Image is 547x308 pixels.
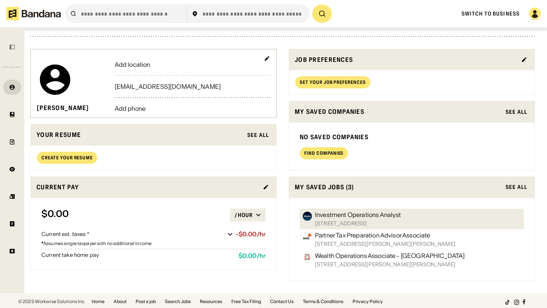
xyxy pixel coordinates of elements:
div: Your resume [36,130,243,140]
div: $0.00 [41,209,230,222]
div: /hour [235,212,253,218]
div: No saved companies [300,133,524,141]
div: [STREET_ADDRESS][PERSON_NAME][PERSON_NAME] [315,241,455,247]
div: My saved jobs (3) [295,182,501,192]
a: Contact Us [270,299,294,304]
div: See All [506,184,527,190]
div: [PERSON_NAME] [37,104,89,112]
div: [EMAIL_ADDRESS][DOMAIN_NAME] [115,83,270,90]
img: PwC logo [303,232,312,241]
div: Assumes single taxpayer with no additional income [41,241,266,246]
div: Partner Tax Preparation Advisor Associate [315,232,455,238]
div: $0.00 / hr [239,252,266,259]
div: Current take home pay [41,252,232,259]
div: Current Pay [36,182,258,192]
a: Free Tax Filing [231,299,261,304]
div: [STREET_ADDRESS] [315,221,401,226]
div: Find companies [304,151,343,156]
a: Hightower Advisors logoWealth Operations Associate - [GEOGRAPHIC_DATA][STREET_ADDRESS][PERSON_NAM... [300,250,524,270]
div: -$0.00/hr [236,231,266,238]
div: Job preferences [295,55,517,64]
a: Resources [200,299,222,304]
a: Home [92,299,104,304]
a: Switch to Business [462,10,520,17]
a: Terms & Conditions [303,299,343,304]
img: Wilshire logo [303,212,312,221]
div: My saved companies [295,107,501,116]
div: © 2025 Workwise Solutions Inc. [18,299,85,304]
div: Add phone [115,105,270,112]
div: Wealth Operations Associate - [GEOGRAPHIC_DATA] [315,253,465,259]
a: Wilshire logoInvestment Operations Analyst[STREET_ADDRESS] [300,209,524,229]
a: Post a job [136,299,156,304]
a: Privacy Policy [353,299,383,304]
div: [STREET_ADDRESS][PERSON_NAME][PERSON_NAME] [315,262,465,267]
img: Hightower Advisors logo [303,253,312,262]
div: See All [506,109,527,115]
div: Add location [115,61,270,68]
div: Set your job preferences [300,80,366,85]
a: PwC logoPartner Tax Preparation Advisor Associate[STREET_ADDRESS][PERSON_NAME][PERSON_NAME] [300,229,524,250]
div: Current est. taxes * [41,231,224,238]
a: Search Jobs [165,299,191,304]
div: Create your resume [41,156,93,160]
div: Investment Operations Analyst [315,212,401,218]
a: About [114,299,126,304]
div: See All [247,132,269,138]
img: Bandana logotype [6,7,61,20]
